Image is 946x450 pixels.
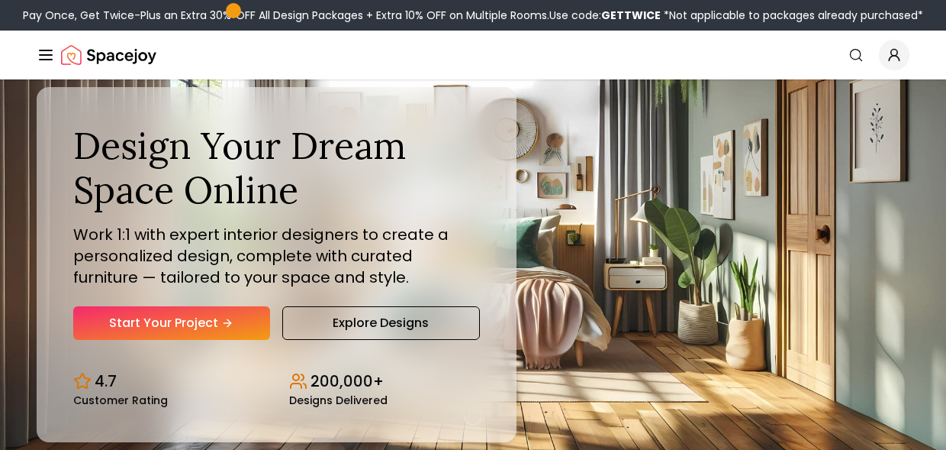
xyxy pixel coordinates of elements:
[661,8,923,23] span: *Not applicable to packages already purchased*
[73,395,168,406] small: Customer Rating
[23,8,923,23] div: Pay Once, Get Twice-Plus an Extra 30% OFF All Design Packages + Extra 10% OFF on Multiple Rooms.
[282,306,481,340] a: Explore Designs
[95,371,117,392] p: 4.7
[61,40,156,70] a: Spacejoy
[37,31,909,79] nav: Global
[549,8,661,23] span: Use code:
[289,395,388,406] small: Designs Delivered
[61,40,156,70] img: Spacejoy Logo
[601,8,661,23] b: GETTWICE
[311,371,384,392] p: 200,000+
[73,224,480,288] p: Work 1:1 with expert interior designers to create a personalized design, complete with curated fu...
[73,306,270,340] a: Start Your Project
[73,124,480,212] h1: Design Your Dream Space Online
[73,358,480,406] div: Design stats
